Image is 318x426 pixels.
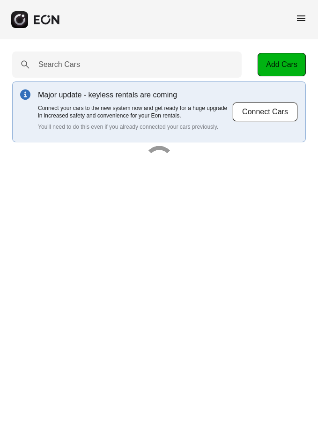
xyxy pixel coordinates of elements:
button: Connect Cars [232,102,298,122]
p: You'll need to do this even if you already connected your cars previously. [38,123,232,131]
span: menu [296,13,307,24]
label: Search Cars [38,59,80,70]
p: Major update - keyless rentals are coming [38,89,232,101]
img: info [20,89,30,100]
p: Connect your cars to the new system now and get ready for a huge upgrade in increased safety and ... [38,104,232,119]
button: Add Cars [258,53,306,76]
